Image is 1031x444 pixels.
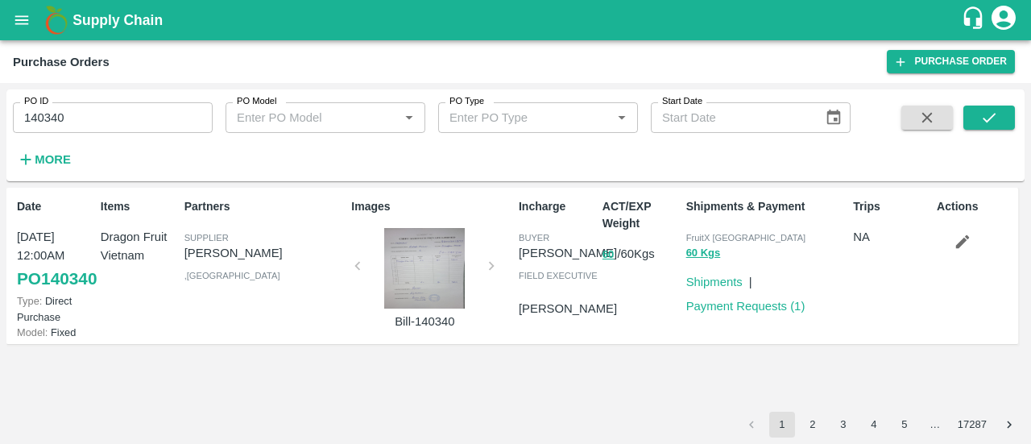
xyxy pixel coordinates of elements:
p: Date [17,198,94,215]
label: Start Date [662,95,702,108]
label: PO Model [237,95,277,108]
input: Enter PO Type [443,107,586,128]
button: 60 Kgs [686,244,721,263]
button: page 1 [769,412,795,438]
span: Supplier [184,233,229,243]
input: Enter PO ID [13,102,213,133]
button: 60 [602,246,614,264]
span: , [GEOGRAPHIC_DATA] [184,271,280,280]
p: Direct Purchase [17,293,94,324]
p: [DATE] 12:00AM [17,228,94,264]
button: Open [399,107,420,128]
label: PO ID [24,95,48,108]
strong: More [35,153,71,166]
span: Type: [17,295,42,307]
span: FruitX [GEOGRAPHIC_DATA] [686,233,806,243]
button: open drawer [3,2,40,39]
b: Supply Chain [72,12,163,28]
p: [PERSON_NAME] [184,244,346,262]
button: More [13,146,75,173]
p: Fixed [17,325,94,340]
a: Shipments [686,276,743,288]
p: Partners [184,198,346,215]
input: Enter PO Model [230,107,373,128]
button: Go to page 5 [892,412,917,438]
p: Images [351,198,512,215]
p: Shipments & Payment [686,198,847,215]
p: Items [101,198,178,215]
p: Bill-140340 [364,313,485,330]
img: logo [40,4,72,36]
p: [PERSON_NAME] [519,300,617,317]
p: Trips [853,198,930,215]
div: … [922,417,948,433]
p: / 60 Kgs [602,245,680,263]
div: | [743,267,752,291]
button: Go to next page [996,412,1022,438]
label: PO Type [449,95,484,108]
p: Incharge [519,198,596,215]
p: [PERSON_NAME] [519,244,617,262]
a: Purchase Order [887,50,1015,73]
button: Choose date [818,102,849,133]
div: Purchase Orders [13,52,110,73]
span: field executive [519,271,598,280]
p: Dragon Fruit Vietnam [101,228,178,264]
input: Start Date [651,102,812,133]
button: Go to page 4 [861,412,887,438]
button: Go to page 2 [800,412,826,438]
span: buyer [519,233,549,243]
button: Open [611,107,632,128]
a: Payment Requests (1) [686,300,805,313]
a: PO140340 [17,264,97,293]
p: Actions [937,198,1014,215]
a: Supply Chain [72,9,961,31]
button: Go to page 3 [830,412,856,438]
button: Go to page 17287 [953,412,992,438]
span: Model: [17,326,48,338]
div: account of current user [989,3,1018,37]
p: ACT/EXP Weight [602,198,680,232]
p: NA [853,228,930,246]
nav: pagination navigation [736,412,1025,438]
div: customer-support [961,6,989,35]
